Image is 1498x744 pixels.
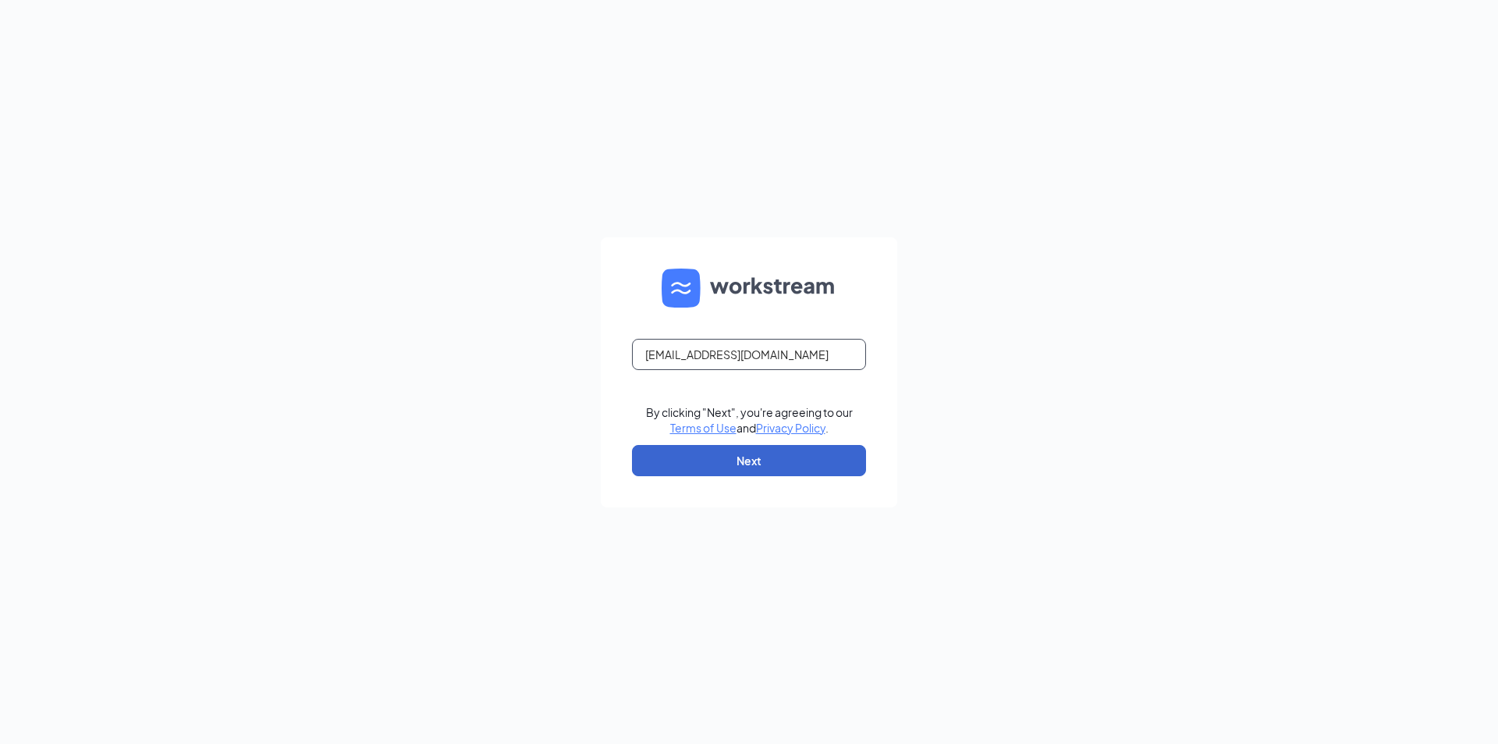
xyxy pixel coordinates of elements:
a: Privacy Policy [756,421,825,435]
button: Next [632,445,866,476]
img: WS logo and Workstream text [662,269,836,308]
a: Terms of Use [670,421,737,435]
input: Email [632,339,866,370]
div: By clicking "Next", you're agreeing to our and . [646,404,853,436]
